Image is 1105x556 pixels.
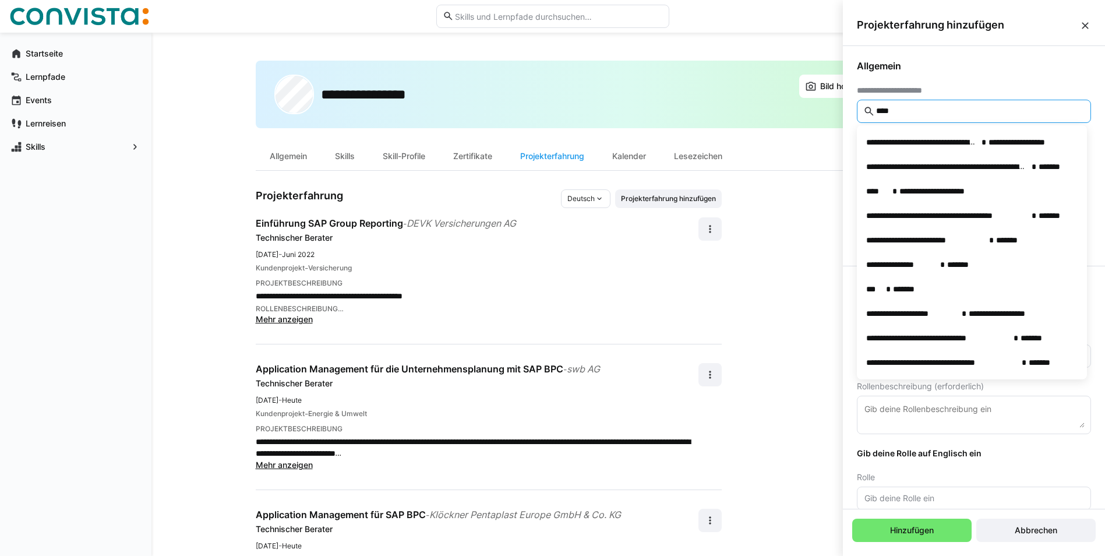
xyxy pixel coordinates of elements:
[567,363,600,375] span: swb AG
[256,363,563,375] span: Application Management für die Unternehmensplanung mit SAP BPC
[305,408,308,420] span: -
[256,189,561,208] h3: Projekterfahrung
[429,509,621,520] span: Klöckner Pentaplast Europe GmbH & Co. KG
[615,189,722,208] button: Projekterfahrung hinzufügen
[282,250,315,259] span: Juni 2022
[282,396,302,404] span: Heute
[256,509,426,520] span: Application Management für SAP BPC
[256,232,698,244] div: Technischer Berater
[305,262,308,274] span: -
[256,460,313,470] span: Mehr anzeigen
[1013,525,1059,536] span: Abbrechen
[256,541,278,550] span: [DATE]
[799,75,884,98] button: Bild hochladen
[660,142,736,170] div: Lesezeichen
[598,142,660,170] div: Kalender
[857,382,984,391] span: Rollenbeschreibung (erforderlich)
[278,395,282,404] span: -
[278,249,282,259] span: -
[563,364,567,374] span: -
[857,448,1091,459] span: Gib deine Rolle auf Englisch ein
[454,11,662,22] input: Skills und Lernpfade durchsuchen…
[567,194,595,203] span: Deutsch
[256,396,278,404] span: [DATE]
[282,541,302,550] span: Heute
[308,409,367,418] span: Energie & Umwelt
[369,142,439,170] div: Skill-Profile
[976,519,1096,542] button: Abbrechen
[857,60,1091,72] span: Allgemein
[256,304,698,314] div: ROLLENBESCHREIBUNG
[857,19,1079,31] span: Projekterfahrung hinzufügen
[426,510,429,520] span: -
[857,473,875,482] span: Rolle
[852,519,972,542] button: Hinzufügen
[321,142,369,170] div: Skills
[278,540,282,550] span: -
[403,219,407,228] span: -
[256,378,698,389] div: Technischer Berater
[256,523,698,535] div: Technischer Berater
[818,80,878,92] span: Bild hochladen
[256,424,698,434] div: PROJEKTBESCHREIBUNG
[256,263,305,273] span: Kundenprojekt
[256,409,305,418] span: Kundenprojekt
[888,525,935,536] span: Hinzufügen
[506,142,598,170] div: Projekterfahrung
[256,314,313,324] span: Mehr anzeigen
[407,217,516,229] span: DEVK Versicherungen AG
[620,194,717,203] span: Projekterfahrung hinzufügen
[863,493,1085,504] input: Gib deine Rolle ein
[308,263,352,273] span: Versicherung
[256,250,278,259] span: [DATE]
[256,142,321,170] div: Allgemein
[256,279,698,288] div: PROJEKTBESCHREIBUNG
[439,142,506,170] div: Zertifikate
[256,217,403,229] span: Einführung SAP Group Reporting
